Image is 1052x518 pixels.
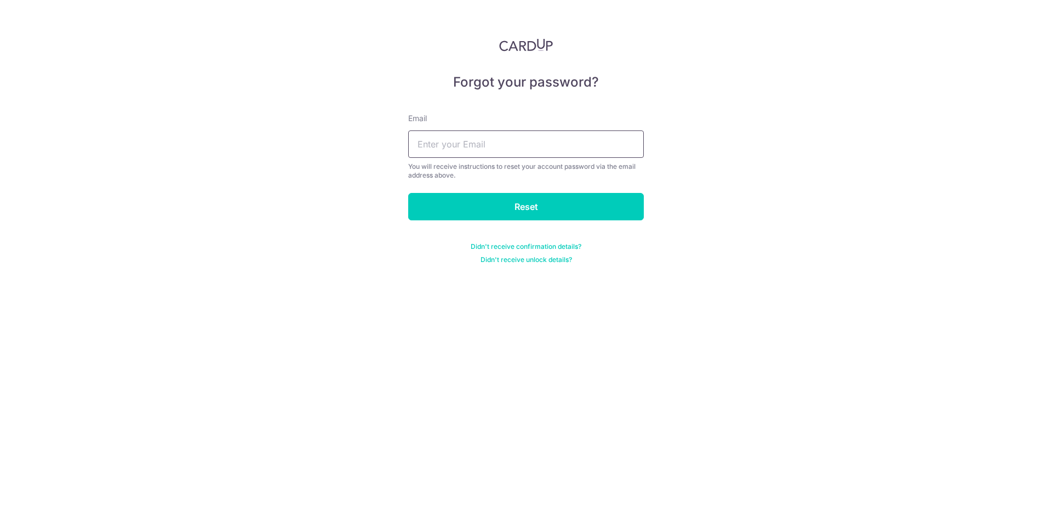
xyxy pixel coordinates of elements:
input: Enter your Email [408,130,644,158]
h5: Forgot your password? [408,73,644,91]
a: Didn't receive confirmation details? [471,242,581,251]
a: Didn't receive unlock details? [481,255,572,264]
input: Reset [408,193,644,220]
img: CardUp Logo [499,38,553,52]
div: You will receive instructions to reset your account password via the email address above. [408,162,644,180]
label: Email [408,113,427,124]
